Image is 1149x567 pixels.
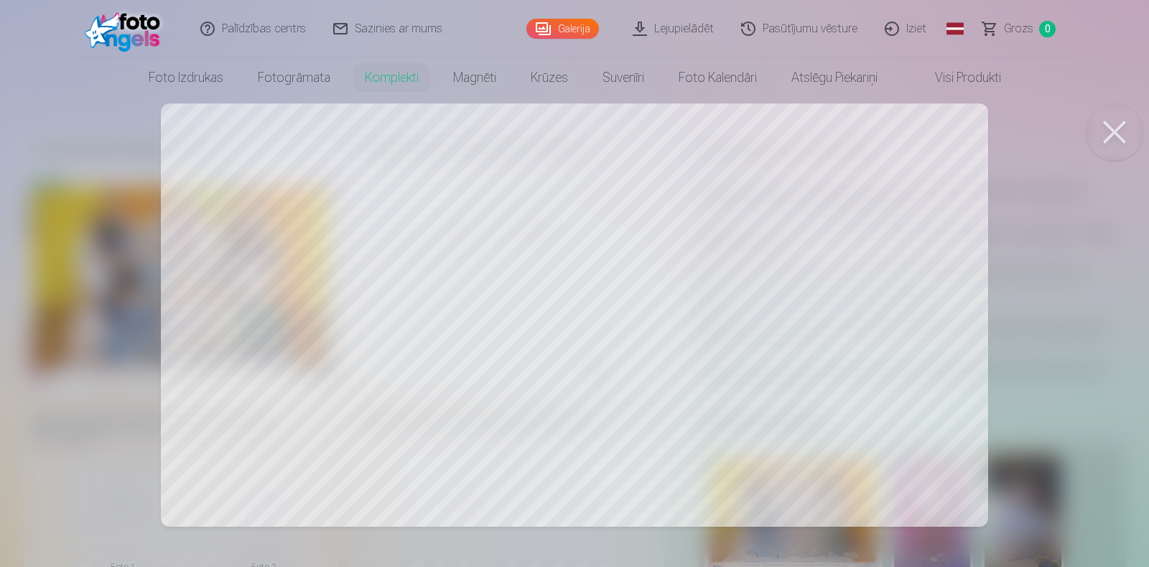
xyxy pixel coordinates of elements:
a: Visi produkti [895,57,1018,98]
a: Foto izdrukas [131,57,241,98]
a: Atslēgu piekariņi [774,57,895,98]
a: Fotogrāmata [241,57,348,98]
a: Komplekti [348,57,436,98]
span: Grozs [1004,20,1033,37]
span: 0 [1039,21,1056,37]
a: Krūzes [513,57,585,98]
a: Magnēti [436,57,513,98]
img: /fa1 [85,6,167,52]
a: Foto kalendāri [661,57,774,98]
a: Galerija [526,19,599,39]
a: Suvenīri [585,57,661,98]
